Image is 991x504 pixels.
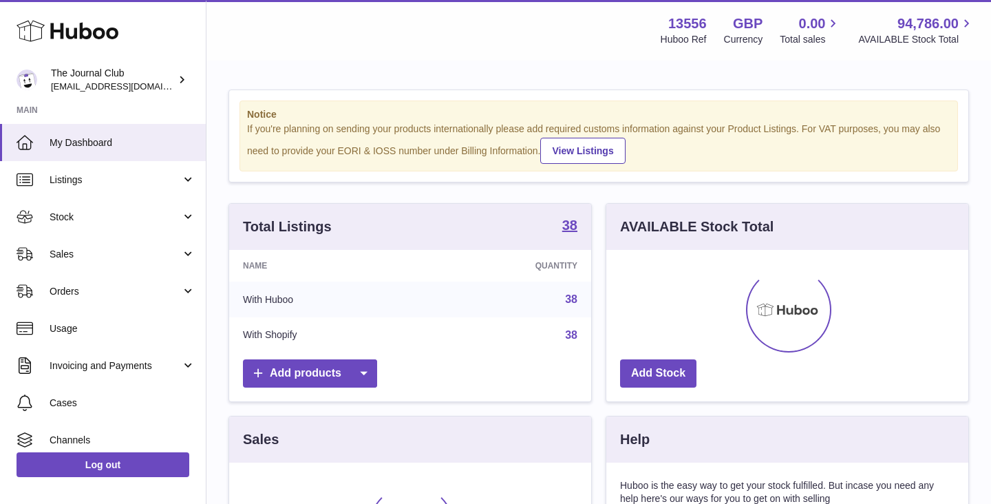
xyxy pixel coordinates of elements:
span: Channels [50,434,195,447]
span: Listings [50,174,181,187]
th: Quantity [425,250,591,282]
a: 94,786.00 AVAILABLE Stock Total [858,14,974,46]
strong: 38 [562,218,577,232]
span: AVAILABLE Stock Total [858,33,974,46]
span: Total sales [780,33,841,46]
span: 0.00 [799,14,826,33]
div: The Journal Club [51,67,175,93]
a: 38 [565,329,577,341]
a: 38 [565,293,577,305]
span: Orders [50,285,181,298]
img: hello@thejournalclub.co.uk [17,70,37,90]
h3: Total Listings [243,218,332,236]
span: Stock [50,211,181,224]
span: Usage [50,322,195,335]
div: Huboo Ref [661,33,707,46]
th: Name [229,250,425,282]
span: Cases [50,397,195,410]
div: Currency [724,33,763,46]
span: My Dashboard [50,136,195,149]
h3: Sales [243,430,279,449]
strong: GBP [733,14,763,33]
a: Log out [17,452,189,477]
h3: Help [620,430,650,449]
strong: Notice [247,108,950,121]
a: Add products [243,359,377,388]
td: With Huboo [229,282,425,317]
a: Add Stock [620,359,696,388]
span: Invoicing and Payments [50,359,181,372]
span: [EMAIL_ADDRESS][DOMAIN_NAME] [51,81,202,92]
strong: 13556 [668,14,707,33]
div: If you're planning on sending your products internationally please add required customs informati... [247,123,950,164]
span: 94,786.00 [897,14,959,33]
a: 38 [562,218,577,235]
td: With Shopify [229,317,425,353]
span: Sales [50,248,181,261]
a: 0.00 Total sales [780,14,841,46]
a: View Listings [540,138,625,164]
h3: AVAILABLE Stock Total [620,218,774,236]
